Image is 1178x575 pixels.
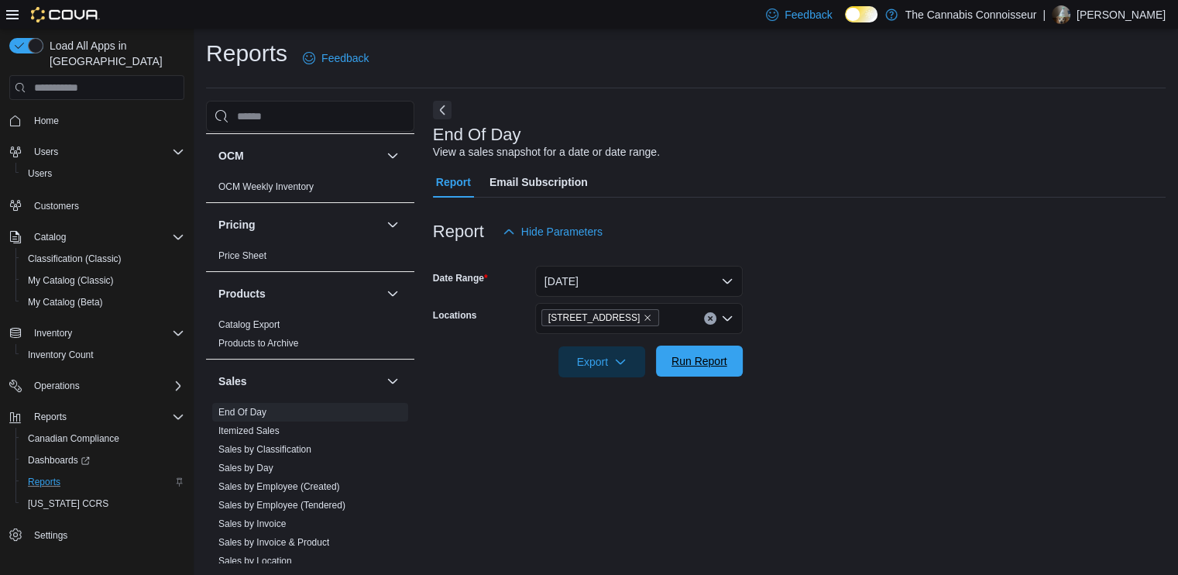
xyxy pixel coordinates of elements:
span: Reports [28,408,184,426]
button: Products [383,284,402,303]
span: Reports [28,476,60,488]
span: Catalog Export [218,318,280,331]
button: Clear input [704,312,716,325]
a: Dashboards [22,451,96,470]
button: Classification (Classic) [15,248,191,270]
a: Classification (Classic) [22,250,128,268]
a: Sales by Classification [218,444,311,455]
a: Sales by Invoice [218,518,286,529]
span: Sales by Classification [218,443,311,456]
a: Sales by Day [218,463,273,473]
h3: Products [218,286,266,301]
span: [US_STATE] CCRS [28,498,108,510]
span: Operations [34,380,80,392]
button: Home [3,109,191,132]
span: Users [22,164,184,183]
span: Products to Archive [218,337,298,349]
button: [US_STATE] CCRS [15,493,191,515]
button: Catalog [3,226,191,248]
span: My Catalog (Beta) [28,296,103,308]
span: Home [28,111,184,130]
span: Feedback [321,50,369,66]
span: My Catalog (Classic) [22,271,184,290]
button: Run Report [656,346,743,377]
button: Reports [28,408,73,426]
a: Users [22,164,58,183]
div: Products [206,315,414,359]
span: Washington CCRS [22,494,184,513]
span: Sales by Day [218,462,273,474]
button: Sales [383,372,402,391]
button: Users [3,141,191,163]
span: Canadian Compliance [22,429,184,448]
span: Users [28,143,184,161]
button: OCM [383,146,402,165]
button: OCM [218,148,380,164]
h3: OCM [218,148,244,164]
a: Sales by Employee (Tendered) [218,500,345,511]
p: The Cannabis Connoisseur [905,5,1037,24]
span: Home [34,115,59,127]
button: Catalog [28,228,72,246]
span: Users [34,146,58,158]
button: Reports [3,406,191,428]
button: Canadian Compliance [15,428,191,449]
a: My Catalog (Classic) [22,271,120,290]
span: Feedback [785,7,832,22]
a: End Of Day [218,407,266,418]
span: Load All Apps in [GEOGRAPHIC_DATA] [43,38,184,69]
button: Open list of options [721,312,733,325]
button: Products [218,286,380,301]
a: Itemized Sales [218,425,280,436]
a: Products to Archive [218,338,298,349]
span: Customers [28,195,184,215]
button: [DATE] [535,266,743,297]
span: Dark Mode [845,22,846,23]
span: End Of Day [218,406,266,418]
button: Settings [3,524,191,546]
span: Price Sheet [218,250,266,262]
span: Classification (Classic) [28,253,122,265]
span: Export [568,346,636,377]
button: My Catalog (Classic) [15,270,191,291]
span: Report [436,167,471,198]
label: Locations [433,309,477,322]
span: Reports [34,411,67,423]
a: OCM Weekly Inventory [218,181,314,192]
span: Itemized Sales [218,425,280,437]
label: Date Range [433,272,488,284]
span: Sales by Employee (Created) [218,480,340,493]
a: Reports [22,473,67,491]
p: [PERSON_NAME] [1077,5,1166,24]
h1: Reports [206,38,287,69]
span: OCM Weekly Inventory [218,181,314,193]
a: Canadian Compliance [22,429,125,448]
button: Next [433,101,452,119]
p: | [1042,5,1046,24]
a: [US_STATE] CCRS [22,494,115,513]
a: Customers [28,197,85,215]
button: Inventory Count [15,344,191,366]
button: Reports [15,471,191,493]
span: Inventory [28,324,184,343]
span: Run Report [671,353,727,369]
span: Dashboards [22,451,184,470]
a: Sales by Employee (Created) [218,481,340,492]
span: Inventory Count [28,349,94,361]
a: Feedback [297,43,375,74]
span: Operations [28,377,184,395]
a: Sales by Location [218,556,292,566]
button: Hide Parameters [496,216,609,247]
input: Dark Mode [845,6,877,22]
div: View a sales snapshot for a date or date range. [433,144,660,160]
a: My Catalog (Beta) [22,293,109,312]
span: Sales by Invoice [218,518,286,530]
img: Cova [31,7,100,22]
button: My Catalog (Beta) [15,291,191,313]
span: Catalog [34,231,66,243]
button: Users [15,163,191,184]
span: Canadian Compliance [28,432,119,445]
button: Remove 99 King St. from selection in this group [643,313,652,322]
a: Home [28,112,65,130]
button: Operations [28,377,86,395]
